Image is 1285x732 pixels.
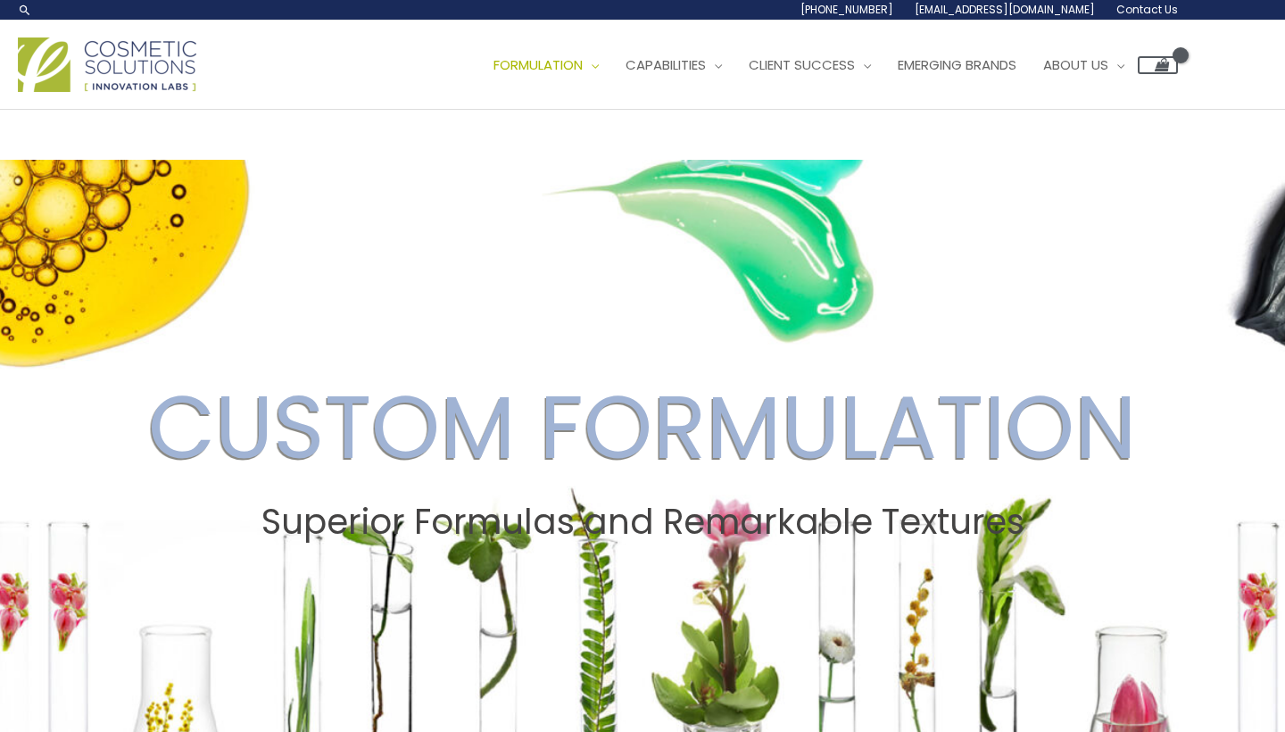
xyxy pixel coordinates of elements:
[884,38,1030,92] a: Emerging Brands
[898,55,1016,74] span: Emerging Brands
[800,2,893,17] span: [PHONE_NUMBER]
[493,55,583,74] span: Formulation
[915,2,1095,17] span: [EMAIL_ADDRESS][DOMAIN_NAME]
[17,502,1268,543] h2: Superior Formulas and Remarkable Textures
[480,38,612,92] a: Formulation
[735,38,884,92] a: Client Success
[1030,38,1138,92] a: About Us
[18,37,196,92] img: Cosmetic Solutions Logo
[626,55,706,74] span: Capabilities
[17,375,1268,480] h2: CUSTOM FORMULATION
[1116,2,1178,17] span: Contact Us
[467,38,1178,92] nav: Site Navigation
[18,3,32,17] a: Search icon link
[1043,55,1108,74] span: About Us
[749,55,855,74] span: Client Success
[612,38,735,92] a: Capabilities
[1138,56,1178,74] a: View Shopping Cart, empty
